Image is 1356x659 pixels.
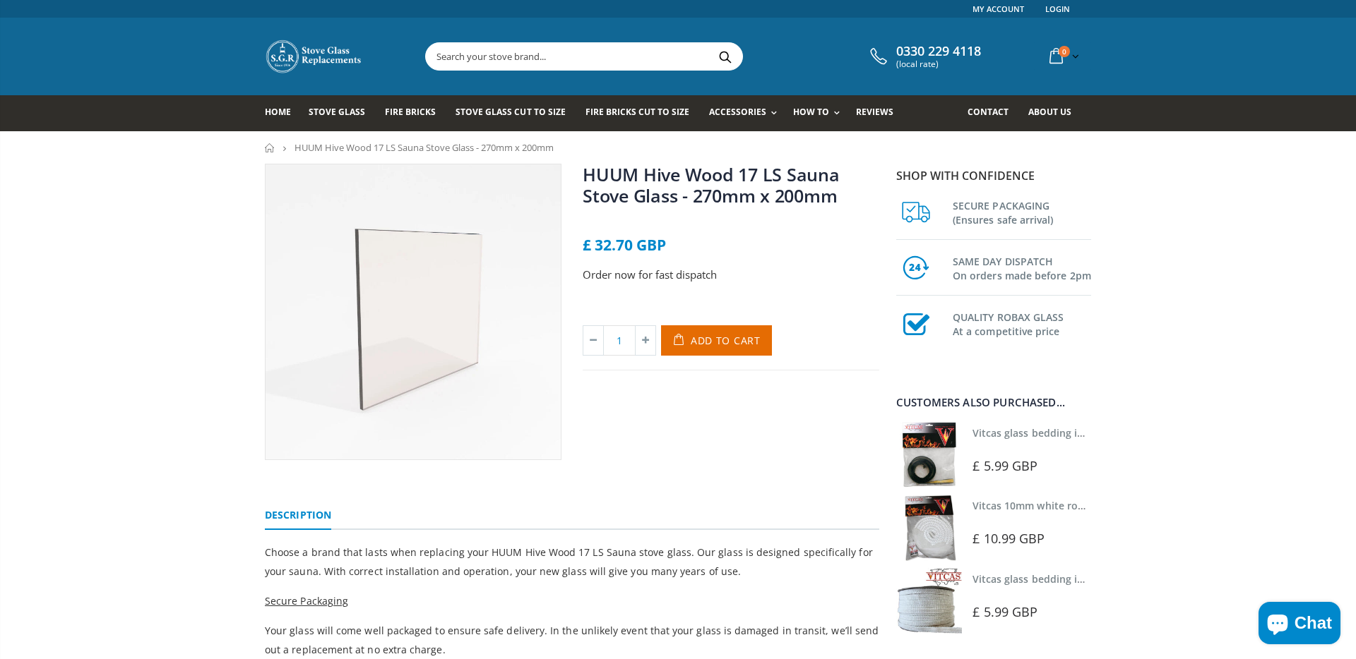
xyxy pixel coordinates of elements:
[896,397,1091,408] div: Customers also purchased...
[309,95,376,131] a: Stove Glass
[456,95,576,131] a: Stove Glass Cut To Size
[1059,46,1070,57] span: 0
[266,164,561,459] img: HUUM_Hive_Wood_17_LS_Sauna_Stove_Glass_800x_crop_center.webp
[265,39,364,74] img: Stove Glass Replacement
[793,106,829,118] span: How To
[585,106,689,118] span: Fire Bricks Cut To Size
[968,106,1009,118] span: Contact
[953,196,1091,227] h3: SECURE PACKAGING (Ensures safe arrival)
[968,95,1019,131] a: Contact
[973,603,1037,620] span: £ 5.99 GBP
[265,624,879,656] span: Your glass will come well packaged to ensure safe delivery. In the unlikely event that your glass...
[896,167,1091,184] p: Shop with confidence
[709,43,741,70] button: Search
[265,502,331,530] a: Description
[896,59,981,69] span: (local rate)
[973,457,1037,474] span: £ 5.99 GBP
[691,334,761,347] span: Add to Cart
[265,95,302,131] a: Home
[856,106,893,118] span: Reviews
[973,426,1236,440] a: Vitcas glass bedding in tape - 2mm x 10mm x 2 meters
[456,106,565,118] span: Stove Glass Cut To Size
[896,568,962,634] img: Vitcas stove glass bedding in tape
[953,308,1091,339] h3: QUALITY ROBAX GLASS At a competitive price
[973,572,1273,586] a: Vitcas glass bedding in tape - 2mm x 15mm x 2 meters (White)
[973,530,1045,547] span: £ 10.99 GBP
[896,495,962,560] img: Vitcas white rope, glue and gloves kit 10mm
[265,106,291,118] span: Home
[1044,42,1082,70] a: 0
[867,44,981,69] a: 0330 229 4118 (local rate)
[265,143,275,152] a: Home
[1254,602,1345,648] inbox-online-store-chat: Shopify online store chat
[385,106,436,118] span: Fire Bricks
[896,422,962,488] img: Vitcas stove glass bedding in tape
[385,95,446,131] a: Fire Bricks
[793,95,847,131] a: How To
[265,594,348,607] span: Secure Packaging
[583,162,840,207] a: HUUM Hive Wood 17 LS Sauna Stove Glass - 270mm x 200mm
[973,499,1249,512] a: Vitcas 10mm white rope kit - includes rope seal and glue!
[953,252,1091,283] h3: SAME DAY DISPATCH On orders made before 2pm
[265,545,873,578] span: Choose a brand that lasts when replacing your HUUM Hive Wood 17 LS Sauna stove glass. Our glass i...
[1028,106,1071,118] span: About us
[583,235,666,255] span: £ 32.70 GBP
[583,267,879,283] p: Order now for fast dispatch
[585,95,700,131] a: Fire Bricks Cut To Size
[661,325,772,356] button: Add to Cart
[709,106,766,118] span: Accessories
[856,95,904,131] a: Reviews
[426,43,900,70] input: Search your stove brand...
[1028,95,1082,131] a: About us
[309,106,365,118] span: Stove Glass
[709,95,784,131] a: Accessories
[295,141,554,154] span: HUUM Hive Wood 17 LS Sauna Stove Glass - 270mm x 200mm
[896,44,981,59] span: 0330 229 4118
